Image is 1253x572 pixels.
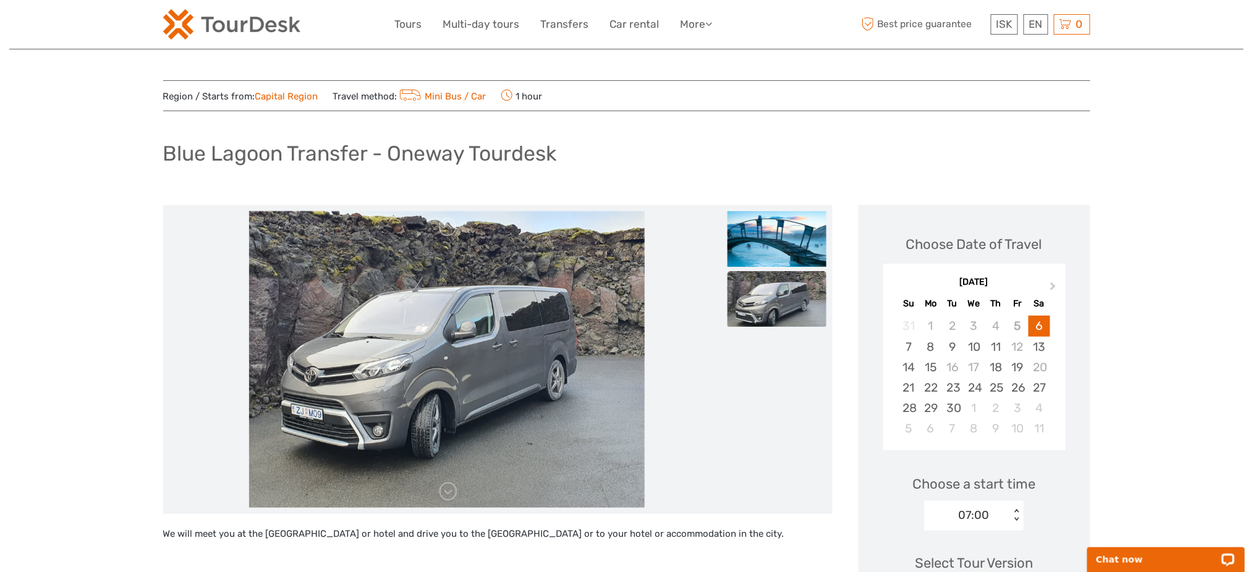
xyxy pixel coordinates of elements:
div: Choose Thursday, September 18th, 2025 [985,357,1007,377]
div: Not available Friday, September 5th, 2025 [1007,316,1029,336]
a: Multi-day tours [443,15,520,33]
div: Sa [1029,295,1050,312]
div: Choose Sunday, September 7th, 2025 [898,337,920,357]
a: Car rental [610,15,660,33]
div: Choose Tuesday, September 9th, 2025 [941,337,963,357]
div: Not available Sunday, August 31st, 2025 [898,316,920,336]
div: Not available Wednesday, September 17th, 2025 [963,357,985,377]
img: 120-15d4194f-c635-41b9-a512-a3cb382bfb57_logo_small.png [163,9,300,40]
div: Choose Monday, October 6th, 2025 [920,418,941,439]
div: Not available Wednesday, September 3rd, 2025 [963,316,985,336]
div: Choose Sunday, September 14th, 2025 [898,357,920,377]
div: Not available Saturday, September 20th, 2025 [1029,357,1050,377]
div: Not available Friday, September 12th, 2025 [1007,337,1029,357]
div: Tu [941,295,963,312]
div: Not available Monday, September 1st, 2025 [920,316,941,336]
div: Choose Monday, September 8th, 2025 [920,337,941,357]
button: Next Month [1045,279,1064,299]
a: More [681,15,713,33]
div: Choose Saturday, September 6th, 2025 [1029,316,1050,336]
div: Choose Sunday, September 21st, 2025 [898,377,920,398]
div: Choose Saturday, October 4th, 2025 [1029,398,1050,418]
div: EN [1024,14,1048,35]
a: Capital Region [255,91,318,102]
a: Transfers [541,15,589,33]
div: Choose Thursday, October 2nd, 2025 [985,398,1007,418]
span: 0 [1074,18,1085,30]
img: 69f436c206ef4b78ba2016e25c5536b5_slider_thumbnail.png [728,211,826,267]
div: Choose Date of Travel [906,235,1042,254]
div: Fr [1007,295,1029,312]
iframe: LiveChat chat widget [1079,533,1253,572]
div: Not available Thursday, September 4th, 2025 [985,316,1007,336]
div: Not available Tuesday, September 16th, 2025 [941,357,963,377]
span: Travel method: [333,87,486,104]
div: Choose Thursday, October 9th, 2025 [985,418,1007,439]
div: Choose Tuesday, October 7th, 2025 [941,418,963,439]
div: Choose Friday, October 3rd, 2025 [1007,398,1029,418]
div: Choose Thursday, September 25th, 2025 [985,377,1007,398]
p: We will meet you at the [GEOGRAPHIC_DATA] or hotel and drive you to the [GEOGRAPHIC_DATA] or to y... [163,526,833,542]
div: 07:00 [959,507,990,523]
span: ISK [996,18,1013,30]
div: Choose Monday, September 15th, 2025 [920,357,941,377]
div: month 2025-09 [887,316,1061,439]
div: Choose Friday, October 10th, 2025 [1007,418,1029,439]
img: 236dde5bd40b476d960ba5f8d0c909f4_main_slider.jpeg [249,211,645,508]
div: Choose Wednesday, September 24th, 2025 [963,377,985,398]
div: Choose Sunday, October 5th, 2025 [898,418,920,439]
h1: Blue Lagoon Transfer - Oneway Tourdesk [163,141,557,166]
div: Choose Thursday, September 11th, 2025 [985,337,1007,357]
div: Choose Saturday, September 13th, 2025 [1029,337,1050,357]
div: Not available Tuesday, September 2nd, 2025 [941,316,963,336]
div: Choose Tuesday, September 30th, 2025 [941,398,963,418]
div: Choose Monday, September 29th, 2025 [920,398,941,418]
div: Th [985,295,1007,312]
a: Tours [395,15,422,33]
img: 236dde5bd40b476d960ba5f8d0c909f4_slider_thumbnail.jpeg [728,271,826,327]
div: Mo [920,295,941,312]
div: Choose Wednesday, October 1st, 2025 [963,398,985,418]
div: Choose Friday, September 19th, 2025 [1007,357,1029,377]
span: 1 hour [501,87,542,104]
div: Choose Wednesday, September 10th, 2025 [963,337,985,357]
div: Choose Wednesday, October 8th, 2025 [963,418,985,439]
span: Region / Starts from: [163,90,318,103]
div: Choose Saturday, September 27th, 2025 [1029,377,1050,398]
span: Best price guarantee [859,14,988,35]
div: Choose Tuesday, September 23rd, 2025 [941,377,963,398]
div: We [963,295,985,312]
div: [DATE] [883,276,1066,289]
span: Choose a start time [913,474,1036,494]
div: Choose Monday, September 22nd, 2025 [920,377,941,398]
div: Choose Saturday, October 11th, 2025 [1029,418,1050,439]
div: Su [898,295,920,312]
div: Choose Friday, September 26th, 2025 [1007,377,1029,398]
a: Mini Bus / Car [397,91,486,102]
div: < > [1012,509,1022,522]
div: Choose Sunday, September 28th, 2025 [898,398,920,418]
